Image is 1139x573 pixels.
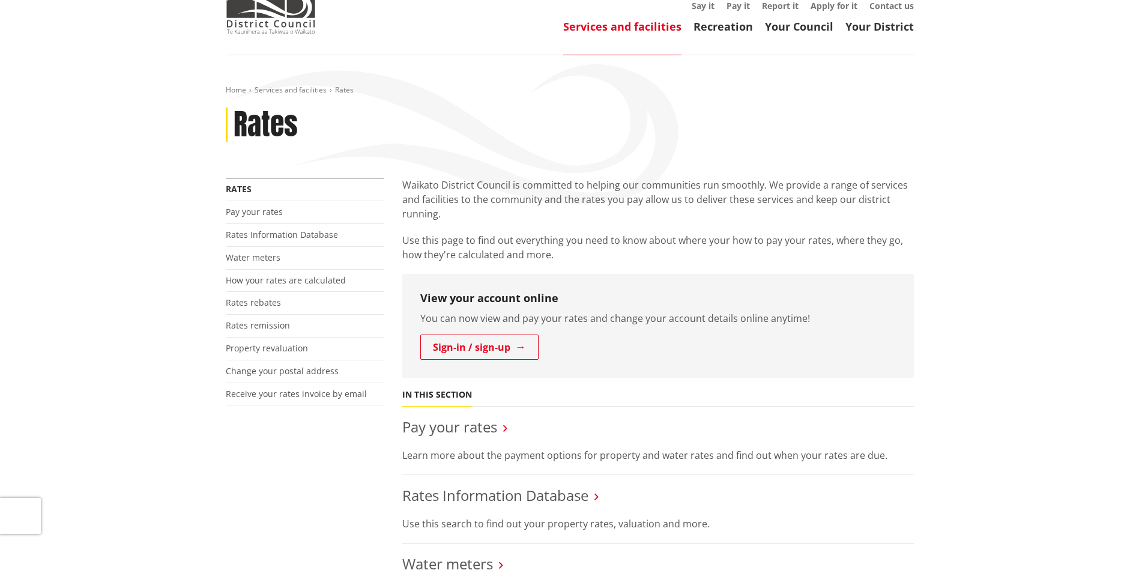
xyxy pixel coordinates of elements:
a: Services and facilities [563,19,681,34]
p: Use this page to find out everything you need to know about where your how to pay your rates, whe... [402,233,914,262]
a: Services and facilities [255,85,327,95]
a: Pay your rates [402,417,497,437]
a: Property revaluation [226,342,308,354]
a: How your rates are calculated [226,274,346,286]
a: Receive your rates invoice by email [226,388,367,399]
p: Waikato District Council is committed to helping our communities run smoothly. We provide a range... [402,178,914,221]
a: Change your postal address [226,365,339,377]
a: Rates Information Database [226,229,338,240]
h5: In this section [402,390,472,400]
a: Pay your rates [226,206,283,217]
a: Rates [226,183,252,195]
a: Rates Information Database [402,485,588,505]
p: Learn more about the payment options for property and water rates and find out when your rates ar... [402,448,914,462]
p: Use this search to find out your property rates, valuation and more. [402,517,914,531]
a: Your District [845,19,914,34]
a: Water meters [226,252,280,263]
nav: breadcrumb [226,85,914,95]
a: Rates rebates [226,297,281,308]
p: You can now view and pay your rates and change your account details online anytime! [420,311,896,326]
iframe: Messenger Launcher [1084,523,1127,566]
a: Recreation [693,19,753,34]
a: Sign-in / sign-up [420,335,539,360]
a: Your Council [765,19,833,34]
a: Home [226,85,246,95]
h1: Rates [234,108,298,142]
h3: View your account online [420,292,896,305]
span: Rates [335,85,354,95]
a: Rates remission [226,320,290,331]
